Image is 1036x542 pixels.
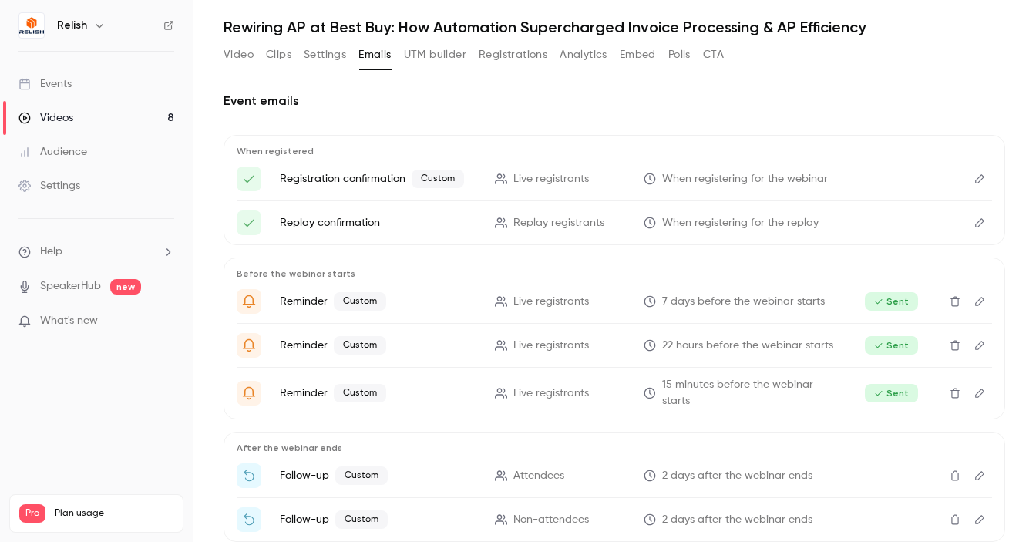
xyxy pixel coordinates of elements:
span: Custom [335,510,388,529]
span: 2 days after the webinar ends [662,512,812,528]
button: Embed [620,42,656,67]
button: Delete [943,463,967,488]
span: When registering for the webinar [662,171,828,187]
p: Reminder [280,384,476,402]
button: Polls [668,42,691,67]
button: Edit [967,167,992,191]
button: Analytics [560,42,607,67]
button: Settings [304,42,346,67]
button: Delete [943,289,967,314]
li: This Time Next Week! [237,289,992,314]
span: Custom [412,170,464,188]
div: Settings [18,178,80,194]
span: Sent [865,336,918,355]
span: Plan usage [55,507,173,520]
button: CTA [703,42,724,67]
span: Custom [334,336,386,355]
span: Pro [19,504,45,523]
p: Follow-up [280,510,476,529]
button: Edit [967,381,992,406]
button: Video [224,42,254,67]
span: new [110,279,141,295]
div: Events [18,76,72,92]
button: Edit [967,333,992,358]
li: {{ registrant_first_name }}, Join Us Live! [237,377,992,409]
li: help-dropdown-opener [18,244,174,260]
span: 15 minutes before the webinar starts [662,377,840,409]
h6: Relish [57,18,87,33]
button: Clips [266,42,291,67]
span: Replay registrants [513,215,604,231]
button: Edit [967,463,992,488]
p: Replay confirmation [280,215,476,231]
li: Success, {{ registrant_first_name }}! [237,167,992,191]
span: Sent [865,384,918,402]
button: Edit [967,289,992,314]
p: Reminder [280,336,476,355]
p: Reminder [280,292,476,311]
span: What's new [40,313,98,329]
h2: Event emails [224,92,1005,110]
h1: Rewiring AP at Best Buy: How Automation Supercharged Invoice Processing & AP Efficiency [224,18,1005,36]
button: Emails [358,42,391,67]
span: Custom [335,466,388,485]
span: Custom [334,292,386,311]
span: Non-attendees [513,512,589,528]
span: Custom [334,384,386,402]
li: Here's your access link to {{ event_name }}! [237,210,992,235]
span: Live registrants [513,294,589,310]
p: After the webinar ends [237,442,992,454]
div: Audience [18,144,87,160]
span: Live registrants [513,338,589,354]
p: When registered [237,145,992,157]
li: We Missed You Today [237,507,992,532]
div: Videos [18,110,73,126]
span: Live registrants [513,385,589,402]
span: Sent [865,292,918,311]
iframe: Noticeable Trigger [156,315,174,328]
li: Thanks for attending! [237,463,992,488]
span: When registering for the replay [662,215,819,231]
button: Delete [943,507,967,532]
p: Before the webinar starts [237,268,992,280]
span: 2 days after the webinar ends [662,468,812,484]
span: Help [40,244,62,260]
span: Attendees [513,468,564,484]
a: SpeakerHub [40,278,101,295]
button: Delete [943,381,967,406]
span: 22 hours before the webinar starts [662,338,833,354]
span: Live registrants [513,171,589,187]
button: Edit [967,507,992,532]
button: UTM builder [404,42,466,67]
button: Edit [967,210,992,235]
span: 7 days before the webinar starts [662,294,825,310]
img: Relish [19,13,44,38]
button: Delete [943,333,967,358]
p: Follow-up [280,466,476,485]
button: Registrations [479,42,547,67]
li: See You in Less Than 24 Hours [237,333,992,358]
p: Registration confirmation [280,170,476,188]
